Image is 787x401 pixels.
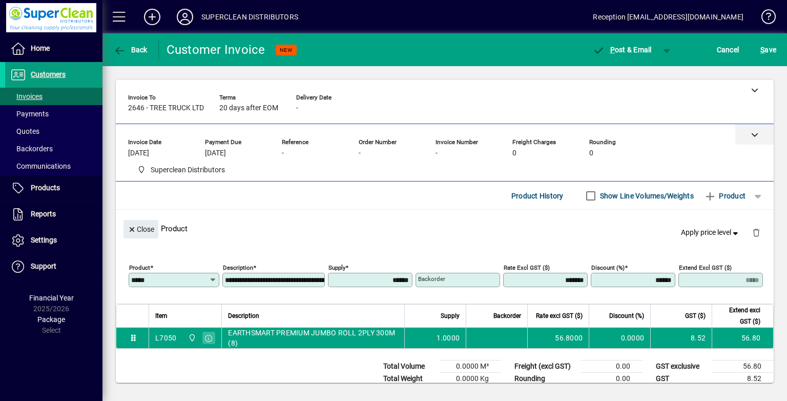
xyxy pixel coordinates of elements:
button: Apply price level [677,224,744,242]
td: 0.0000 M³ [440,360,501,373]
td: 56.80 [712,328,773,348]
td: 0.0000 Kg [440,373,501,385]
mat-label: Rate excl GST ($) [504,264,550,271]
a: Backorders [5,140,102,157]
span: Superclean Distributors [151,165,225,175]
span: Superclean Distributors [133,164,229,176]
span: P [610,46,615,54]
button: Close [123,220,158,238]
span: Apply price level [681,227,740,238]
div: 56.8000 [534,333,583,343]
span: Close [128,221,154,238]
span: Reports [31,210,56,218]
mat-label: Extend excl GST ($) [679,264,732,271]
span: GST ($) [685,310,706,322]
span: 2646 - TREE TRUCK LTD [128,104,204,112]
button: Product [699,187,751,205]
span: Product History [511,188,564,204]
button: Back [111,41,150,59]
a: Products [5,175,102,201]
span: Extend excl GST ($) [718,305,760,327]
div: Reception [EMAIL_ADDRESS][DOMAIN_NAME] [593,9,743,25]
span: Description [228,310,259,322]
td: Total Weight [378,373,440,385]
mat-label: Discount (%) [591,264,625,271]
span: - [282,149,284,157]
a: Support [5,254,102,279]
span: EARTHSMART PREMIUM JUMBO ROLL 2PLY 300M (8) [228,328,398,348]
td: Rounding [509,373,581,385]
span: ost & Email [592,46,652,54]
span: S [760,46,764,54]
span: Home [31,44,50,52]
span: [DATE] [128,149,149,157]
td: GST exclusive [651,360,712,373]
span: ave [760,42,776,58]
span: Settings [31,236,57,244]
span: Supply [441,310,460,322]
span: Item [155,310,168,322]
button: Cancel [714,41,742,59]
span: Products [31,184,60,192]
span: Communications [10,162,71,170]
span: Quotes [10,127,39,135]
a: Home [5,36,102,62]
td: 8.52 [650,328,712,348]
span: Backorder [493,310,521,322]
span: Discount (%) [609,310,644,322]
div: Product [116,210,774,247]
span: Customers [31,70,66,78]
span: Back [113,46,148,54]
a: Knowledge Base [754,2,774,35]
td: 56.80 [712,360,774,373]
span: - [296,104,298,112]
a: Invoices [5,88,102,105]
td: Freight (excl GST) [509,360,581,373]
label: Show Line Volumes/Weights [598,191,694,201]
td: GST [651,373,712,385]
button: Product History [507,187,568,205]
div: L7050 [155,333,176,343]
span: - [436,149,438,157]
span: NEW [280,47,293,53]
span: Product [704,188,745,204]
mat-label: Supply [328,264,345,271]
mat-label: Backorder [418,275,445,283]
button: Delete [744,220,769,245]
div: SUPERCLEAN DISTRIBUTORS [201,9,298,25]
span: 1.0000 [437,333,460,343]
a: Payments [5,105,102,123]
span: - [359,149,361,157]
span: 0 [512,149,516,157]
span: Support [31,262,56,270]
app-page-header-button: Close [121,224,161,233]
span: Financial Year [29,294,74,302]
td: Total Volume [378,360,440,373]
a: Settings [5,228,102,253]
span: Invoices [10,92,43,101]
a: Quotes [5,123,102,140]
button: Save [758,41,779,59]
app-page-header-button: Back [102,41,159,59]
td: 0.00 [581,360,643,373]
button: Add [136,8,169,26]
span: Cancel [717,42,739,58]
mat-label: Description [223,264,253,271]
a: Communications [5,157,102,175]
a: Reports [5,202,102,227]
td: 8.52 [712,373,774,385]
span: [DATE] [205,149,226,157]
button: Profile [169,8,201,26]
span: Backorders [10,145,53,153]
span: Rate excl GST ($) [536,310,583,322]
span: Package [37,315,65,324]
span: 0 [589,149,593,157]
app-page-header-button: Delete [744,228,769,237]
span: 20 days after EOM [219,104,278,112]
td: 0.00 [581,373,643,385]
mat-label: Product [129,264,150,271]
span: Superclean Distributors [185,332,197,344]
button: Post & Email [587,41,657,59]
span: Payments [10,110,49,118]
td: 0.0000 [589,328,650,348]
